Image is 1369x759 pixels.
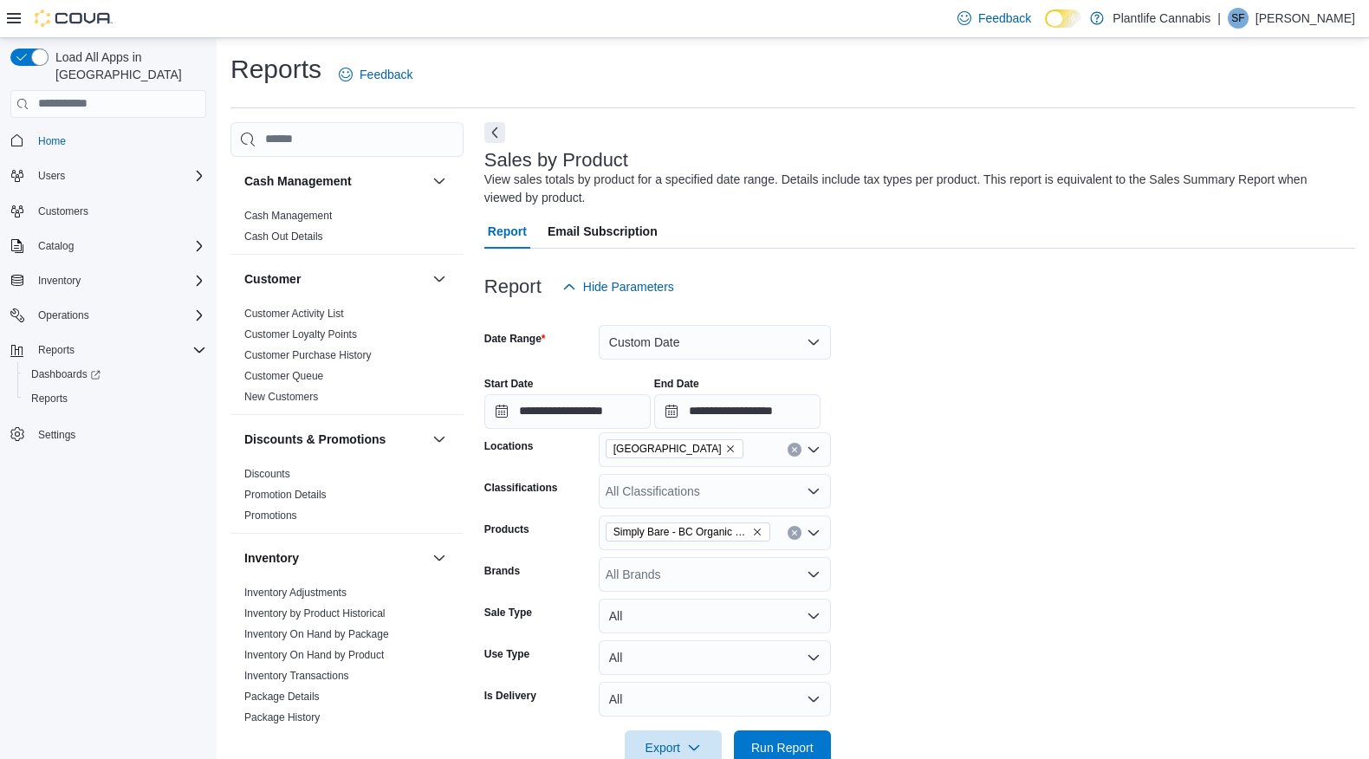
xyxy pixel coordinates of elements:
a: Dashboards [24,364,107,385]
a: Customer Queue [244,370,323,382]
input: Press the down key to open a popover containing a calendar. [654,394,821,429]
button: Cash Management [429,171,450,191]
span: Simply Bare - BC Organic Fruit Loopz 5x.3g [606,522,770,542]
button: Operations [31,305,96,326]
a: Customer Loyalty Points [244,328,357,341]
a: Package History [244,711,320,723]
button: Next [484,122,505,143]
button: Reports [31,340,81,360]
span: Simply Bare - BC Organic Fruit Loopz 5x.3g [613,523,749,541]
a: Customer Activity List [244,308,344,320]
h3: Report [484,276,542,297]
button: Catalog [31,236,81,256]
button: Customer [244,270,425,288]
span: [GEOGRAPHIC_DATA] [613,440,722,457]
span: Feedback [978,10,1031,27]
span: Reports [31,340,206,360]
span: Reports [31,392,68,405]
span: Package History [244,710,320,724]
span: Customer Queue [244,369,323,383]
input: Dark Mode [1045,10,1081,28]
button: Home [3,128,213,153]
span: Dashboards [24,364,206,385]
a: Inventory Transactions [244,670,349,682]
button: All [599,599,831,633]
span: Home [31,130,206,152]
span: Inventory On Hand by Package [244,627,389,641]
button: Cash Management [244,172,425,190]
span: New Customers [244,390,318,404]
a: Promotions [244,509,297,522]
span: Feedback [360,66,412,83]
button: Users [3,164,213,188]
a: Promotion Details [244,489,327,501]
label: Start Date [484,377,534,391]
div: Cash Management [230,205,464,254]
button: Open list of options [807,568,821,581]
button: Open list of options [807,526,821,540]
span: Email Subscription [548,214,658,249]
span: Load All Apps in [GEOGRAPHIC_DATA] [49,49,206,83]
h3: Customer [244,270,301,288]
button: All [599,640,831,675]
button: Clear input [788,443,801,457]
button: Remove Spruce Grove from selection in this group [725,444,736,454]
span: Home [38,134,66,148]
button: Customer [429,269,450,289]
span: Customers [31,200,206,222]
button: Discounts & Promotions [244,431,425,448]
span: Inventory Transactions [244,669,349,683]
div: Discounts & Promotions [230,464,464,533]
div: View sales totals by product for a specified date range. Details include tax types per product. T... [484,171,1346,207]
a: Home [31,131,73,152]
a: Discounts [244,468,290,480]
h3: Cash Management [244,172,352,190]
h3: Discounts & Promotions [244,431,386,448]
span: Customer Activity List [244,307,344,321]
a: Customers [31,201,95,222]
a: Dashboards [17,362,213,386]
span: Users [38,169,65,183]
button: Settings [3,421,213,446]
a: Package Details [244,691,320,703]
span: Inventory Adjustments [244,586,347,600]
span: Promotion Details [244,488,327,502]
span: Inventory [31,270,206,291]
h1: Reports [230,52,321,87]
button: Inventory [244,549,425,567]
span: Reports [38,343,75,357]
a: New Customers [244,391,318,403]
span: Catalog [38,239,74,253]
p: [PERSON_NAME] [1255,8,1355,29]
span: Users [31,165,206,186]
span: Inventory On Hand by Product [244,648,384,662]
a: Cash Out Details [244,230,323,243]
span: Run Report [751,739,814,756]
button: Catalog [3,234,213,258]
a: Inventory On Hand by Product [244,649,384,661]
span: Catalog [31,236,206,256]
label: Classifications [484,481,558,495]
h3: Inventory [244,549,299,567]
nav: Complex example [10,121,206,492]
button: Clear input [788,526,801,540]
a: Cash Management [244,210,332,222]
label: Date Range [484,332,546,346]
span: Dashboards [31,367,101,381]
button: Inventory [31,270,88,291]
button: Hide Parameters [555,269,681,304]
span: Settings [31,423,206,444]
a: Reports [24,388,75,409]
button: Reports [17,386,213,411]
label: Brands [484,564,520,578]
span: Customer Loyalty Points [244,328,357,341]
button: Discounts & Promotions [429,429,450,450]
a: Inventory On Hand by Package [244,628,389,640]
button: Open list of options [807,443,821,457]
p: Plantlife Cannabis [1113,8,1210,29]
span: Hide Parameters [583,278,674,295]
button: Inventory [3,269,213,293]
button: Users [31,165,72,186]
